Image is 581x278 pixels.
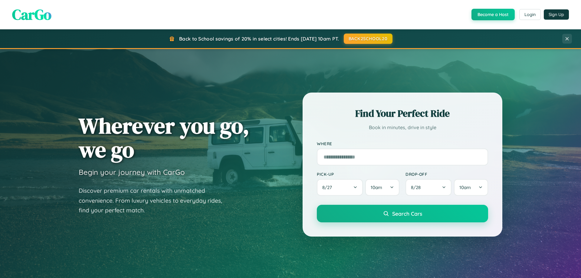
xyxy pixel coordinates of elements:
span: 8 / 27 [322,185,335,190]
button: 8/28 [405,179,451,196]
button: Login [519,9,541,20]
span: 10am [459,185,471,190]
h2: Find Your Perfect Ride [317,107,488,120]
span: CarGo [12,5,51,25]
p: Discover premium car rentals with unmatched convenience. From luxury vehicles to everyday rides, ... [79,186,230,215]
label: Drop-off [405,172,488,177]
button: Become a Host [471,9,515,20]
button: 10am [454,179,488,196]
span: 8 / 28 [411,185,424,190]
button: Sign Up [544,9,569,20]
span: Back to School savings of 20% in select cities! Ends [DATE] 10am PT. [179,36,339,42]
h1: Wherever you go, we go [79,114,249,162]
label: Where [317,141,488,146]
button: 10am [365,179,399,196]
button: Search Cars [317,205,488,222]
span: 10am [371,185,382,190]
label: Pick-up [317,172,399,177]
span: Search Cars [392,210,422,217]
h3: Begin your journey with CarGo [79,168,185,177]
p: Book in minutes, drive in style [317,123,488,132]
button: BACK2SCHOOL20 [344,34,392,44]
button: 8/27 [317,179,363,196]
